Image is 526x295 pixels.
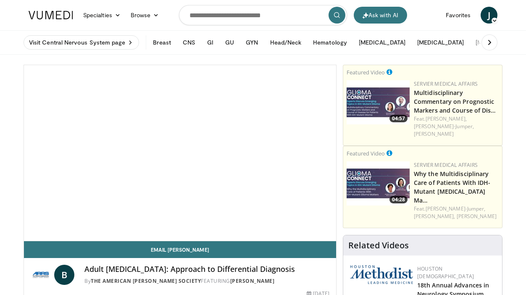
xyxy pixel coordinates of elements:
[426,115,467,122] a: [PERSON_NAME],
[265,34,307,51] button: Head/Neck
[78,7,126,24] a: Specialties
[84,277,329,285] div: By FEATURING
[308,34,352,51] button: Hematology
[457,213,497,220] a: [PERSON_NAME]
[389,115,408,122] span: 04:57
[148,34,176,51] button: Breast
[414,115,499,138] div: Feat.
[241,34,263,51] button: GYN
[348,240,409,250] h4: Related Videos
[29,11,73,19] img: VuMedi Logo
[441,7,476,24] a: Favorites
[347,161,410,205] a: 04:28
[54,265,74,285] a: B
[31,265,51,285] img: The American Roentgen Ray Society
[347,80,410,124] a: 04:57
[481,7,497,24] a: J
[126,7,164,24] a: Browse
[414,80,478,87] a: Servier Medical Affairs
[347,68,385,76] small: Featured Video
[426,205,486,212] a: [PERSON_NAME]-Jumper,
[202,34,218,51] button: GI
[350,265,413,284] img: 5e4488cc-e109-4a4e-9fd9-73bb9237ee91.png.150x105_q85_autocrop_double_scale_upscale_version-0.2.png
[414,130,454,137] a: [PERSON_NAME]
[414,170,491,204] a: Why the Multidisciplinary Care of Patients With IDH-Mutant [MEDICAL_DATA] Ma…
[84,265,329,274] h4: Adult [MEDICAL_DATA]: Approach to Differential Diagnosis
[347,150,385,157] small: Featured Video
[91,277,201,284] a: The American [PERSON_NAME] Society
[347,161,410,205] img: f78e761e-8b9f-4bad-b8a2-4584cf766e13.png.150x105_q85_crop-smart_upscale.jpg
[178,34,200,51] button: CNS
[347,80,410,124] img: 5d70efb0-66ed-4f4a-9783-2b532cf77c72.png.150x105_q85_crop-smart_upscale.jpg
[24,35,139,50] a: Visit Central Nervous System page
[354,7,407,24] button: Ask with AI
[354,34,410,51] button: [MEDICAL_DATA]
[412,34,469,51] button: [MEDICAL_DATA]
[24,65,336,241] video-js: Video Player
[414,161,478,169] a: Servier Medical Affairs
[414,123,474,130] a: [PERSON_NAME]-Jumper,
[230,277,275,284] a: [PERSON_NAME]
[24,241,336,258] a: Email [PERSON_NAME]
[417,265,474,280] a: Houston [DEMOGRAPHIC_DATA]
[414,205,499,220] div: Feat.
[220,34,239,51] button: GU
[389,196,408,203] span: 04:28
[414,213,455,220] a: [PERSON_NAME],
[179,5,347,25] input: Search topics, interventions
[414,89,496,114] a: Multidisciplinary Commentary on Prognostic Markers and Course of Dis…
